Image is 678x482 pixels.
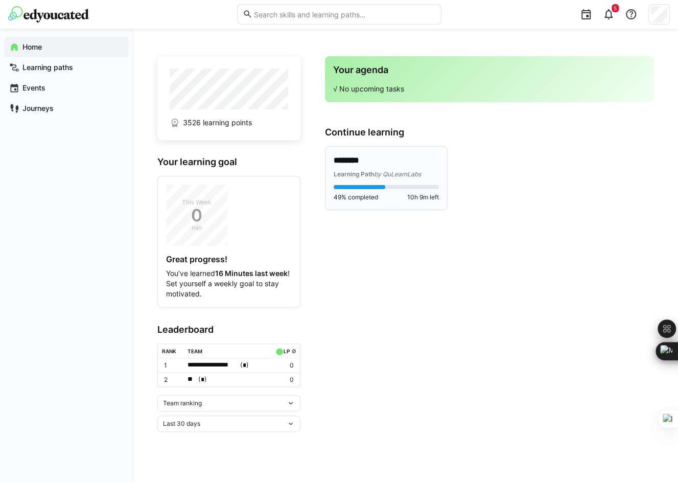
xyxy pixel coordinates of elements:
div: Rank [162,348,176,354]
span: ( ) [198,374,207,385]
span: Last 30 days [163,420,200,428]
span: Team ranking [163,399,202,407]
p: 1 [164,361,179,370]
p: You’ve learned ! Set yourself a weekly goal to stay motivated. [166,268,292,299]
input: Search skills and learning paths… [252,10,435,19]
span: by QuLearnLabs [374,170,421,178]
h4: Great progress! [166,254,292,264]
div: LP [284,348,290,354]
span: ( ) [240,360,248,371]
span: 5 [614,5,617,11]
strong: 16 Minutes last week [215,269,288,278]
h3: Your agenda [333,64,645,76]
p: 0 [273,376,294,384]
a: ø [291,346,296,355]
h3: Leaderboard [157,324,300,335]
span: 10h 9m left [407,193,439,201]
h3: Your learning goal [157,156,300,168]
span: 3526 learning points [183,118,252,128]
p: 2 [164,376,179,384]
span: 49% completed [334,193,378,201]
h3: Continue learning [325,127,653,138]
p: √ No upcoming tasks [333,84,645,94]
p: 0 [273,361,294,370]
div: Team [188,348,202,354]
span: Learning Path [334,170,374,178]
